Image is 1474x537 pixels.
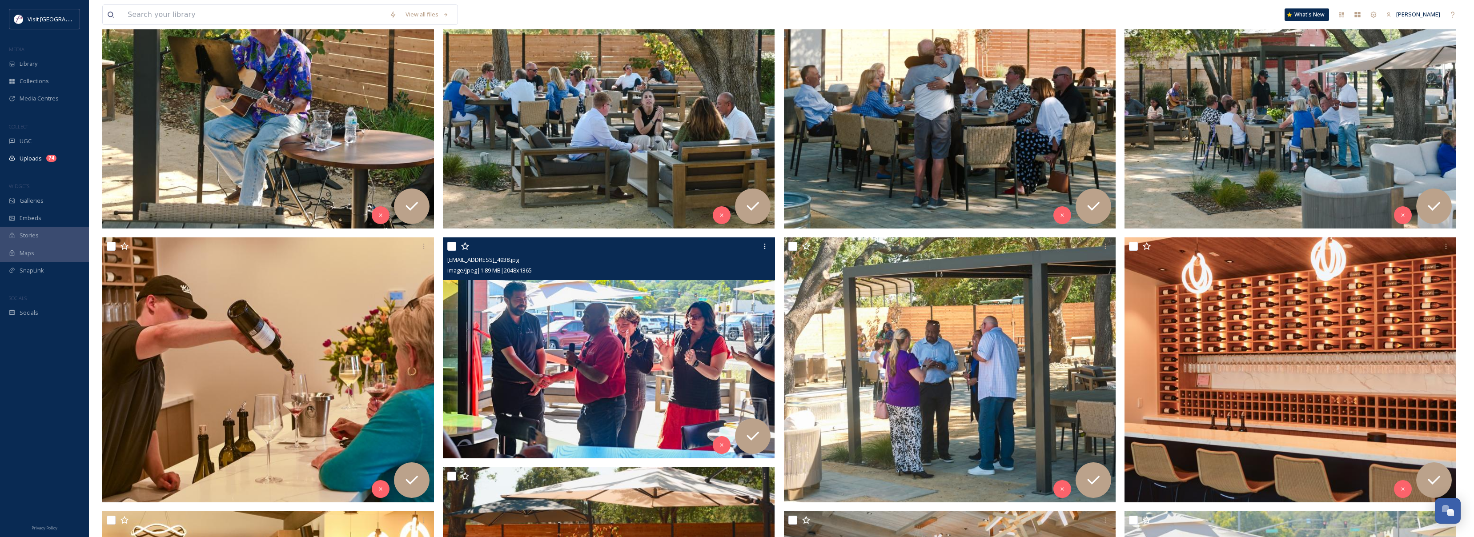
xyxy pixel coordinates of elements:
[20,249,34,257] span: Maps
[443,237,775,459] img: ext_1756415370.794596_jtobola@medicambulance.net-DSC_4938.jpg
[20,309,38,317] span: Socials
[102,237,434,503] img: ext_1756415372.115236_jtobola@medicambulance.net-DSC_5030.jpg
[1382,6,1445,23] a: [PERSON_NAME]
[447,266,532,274] span: image/jpeg | 1.89 MB | 2048 x 1365
[20,77,49,85] span: Collections
[1125,237,1456,503] img: ext_1756415351.380128_jtobola@medicambulance.net-DSC_4565.jpg
[28,15,96,23] span: Visit [GEOGRAPHIC_DATA]
[9,123,28,130] span: COLLECT
[32,525,57,531] span: Privacy Policy
[20,196,44,205] span: Galleries
[1285,8,1329,21] a: What's New
[9,183,29,189] span: WIDGETS
[1435,498,1461,524] button: Open Chat
[32,522,57,533] a: Privacy Policy
[9,295,27,301] span: SOCIALS
[447,256,519,264] span: [EMAIL_ADDRESS]_4938.jpg
[20,154,42,163] span: Uploads
[20,231,39,240] span: Stories
[20,94,59,103] span: Media Centres
[14,15,23,24] img: visitfairfieldca_logo.jpeg
[123,5,385,24] input: Search your library
[20,60,37,68] span: Library
[784,237,1116,503] img: ext_1756415354.498906_jtobola@medicambulance.net-DSC_4797.jpg
[20,266,44,275] span: SnapLink
[46,155,56,162] div: 74
[20,137,32,145] span: UGC
[401,6,453,23] a: View all files
[9,46,24,52] span: MEDIA
[1396,10,1440,18] span: [PERSON_NAME]
[20,214,41,222] span: Embeds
